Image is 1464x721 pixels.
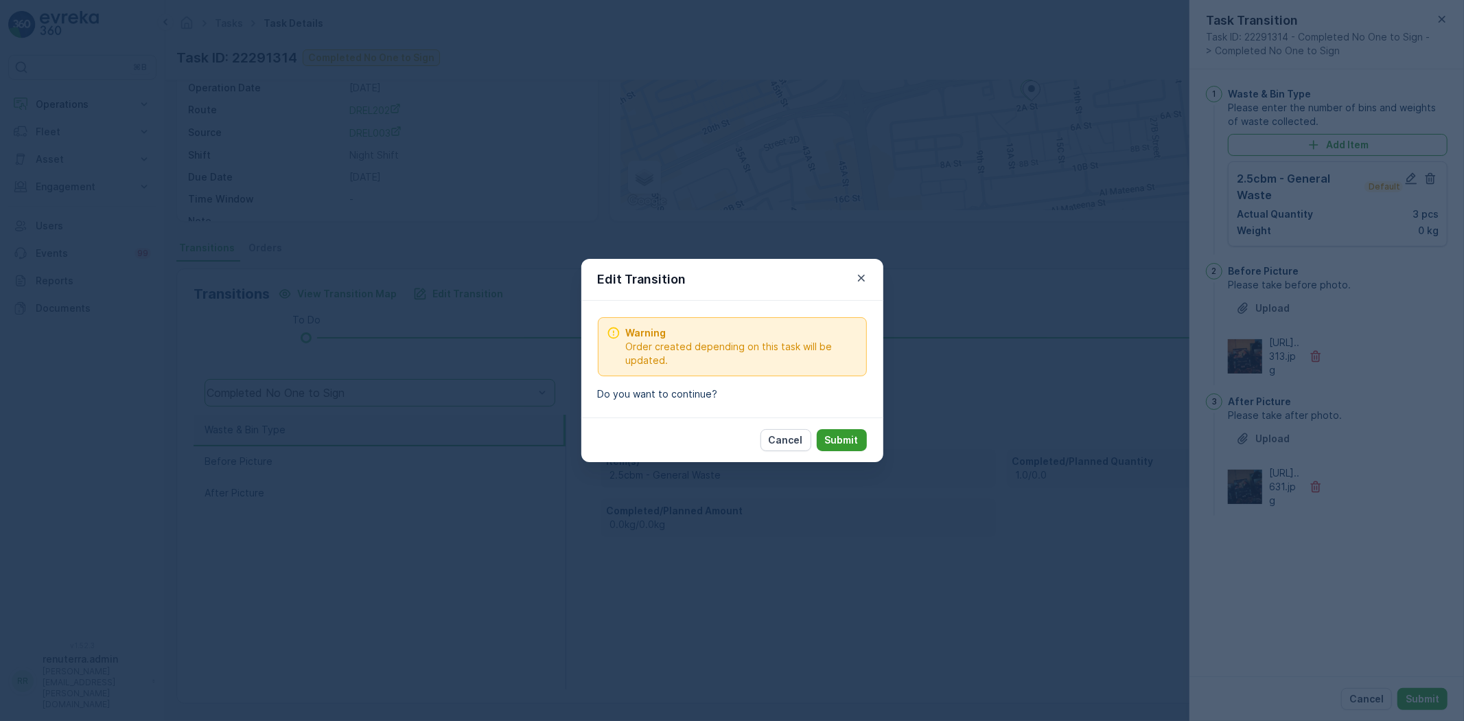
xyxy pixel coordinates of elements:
p: Cancel [769,433,803,447]
p: Edit Transition [598,270,686,289]
p: Submit [825,433,859,447]
button: Cancel [760,429,811,451]
span: Order created depending on this task will be updated. [626,340,858,367]
span: Warning [626,326,858,340]
button: Submit [817,429,867,451]
p: Do you want to continue? [598,387,867,401]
